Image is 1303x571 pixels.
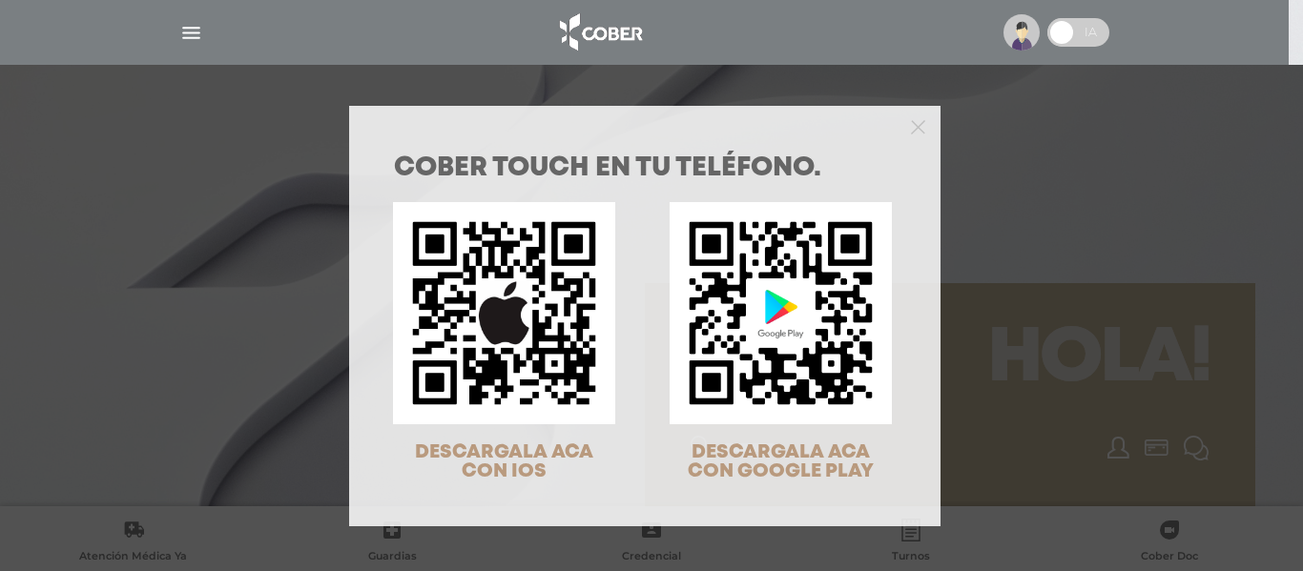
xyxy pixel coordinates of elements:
[911,117,925,134] button: Close
[415,443,593,480] span: DESCARGALA ACA CON IOS
[670,202,892,424] img: qr-code
[688,443,874,480] span: DESCARGALA ACA CON GOOGLE PLAY
[393,202,615,424] img: qr-code
[394,155,896,182] h1: COBER TOUCH en tu teléfono.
